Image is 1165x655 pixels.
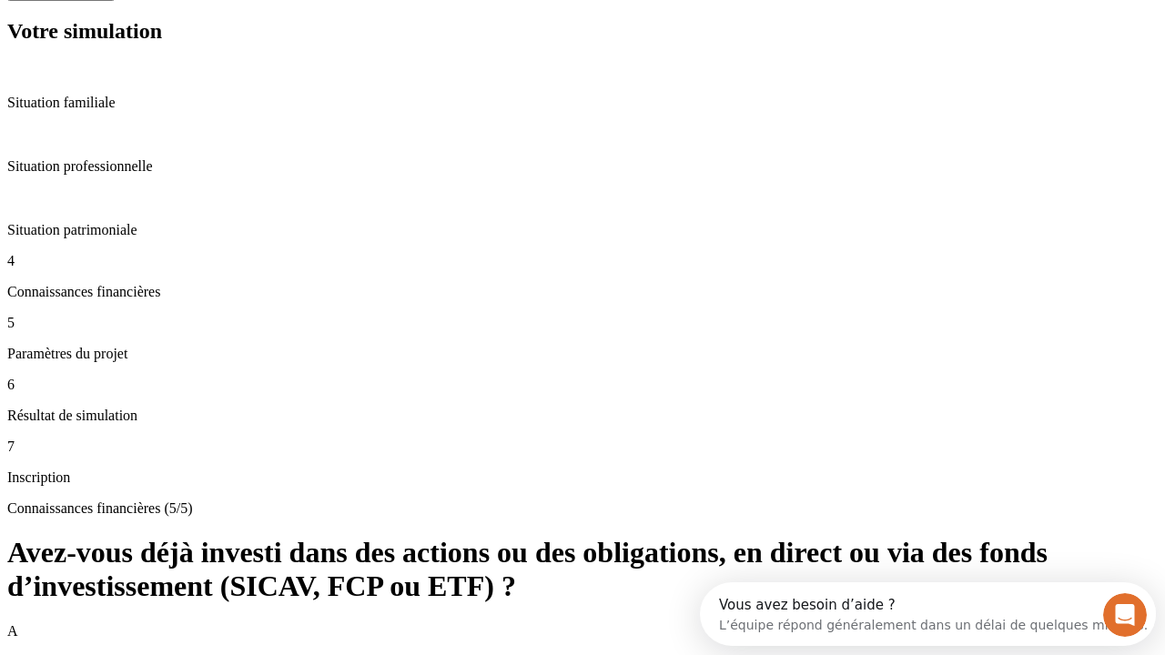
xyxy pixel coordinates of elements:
p: 4 [7,253,1158,269]
p: 5 [7,315,1158,331]
p: 7 [7,438,1158,455]
div: Ouvrir le Messenger Intercom [7,7,501,57]
h1: Avez-vous déjà investi dans des actions ou des obligations, en direct ou via des fonds d’investis... [7,536,1158,603]
iframe: Intercom live chat discovery launcher [700,582,1156,646]
p: Connaissances financières [7,284,1158,300]
h2: Votre simulation [7,19,1158,44]
p: Résultat de simulation [7,408,1158,424]
p: Connaissances financières (5/5) [7,500,1158,517]
p: Situation patrimoniale [7,222,1158,238]
p: Inscription [7,469,1158,486]
p: Situation professionnelle [7,158,1158,175]
p: Paramètres du projet [7,346,1158,362]
div: L’équipe répond généralement dans un délai de quelques minutes. [19,30,448,49]
div: Vous avez besoin d’aide ? [19,15,448,30]
p: A [7,623,1158,640]
p: 6 [7,377,1158,393]
p: Situation familiale [7,95,1158,111]
iframe: Intercom live chat [1103,593,1147,637]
